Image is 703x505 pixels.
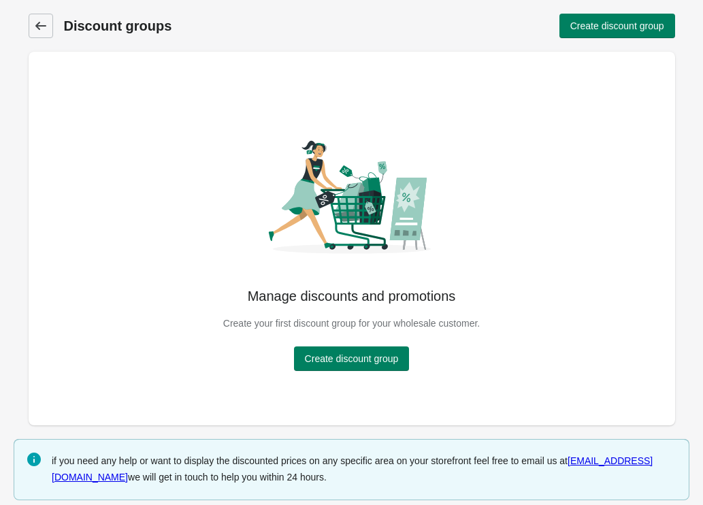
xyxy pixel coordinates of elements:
[29,14,53,38] a: Discount groups
[223,287,480,306] p: Manage discounts and promotions
[64,16,355,35] h1: Discount groups
[223,316,480,330] p: Create your first discount group for your wholesale customer.
[559,14,675,38] button: Create discount group
[570,20,664,31] span: Create discount group
[305,353,399,364] span: Create discount group
[52,451,676,487] div: if you need any help or want to display the discounted prices on any specific area on your storef...
[294,346,410,371] button: Create discount group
